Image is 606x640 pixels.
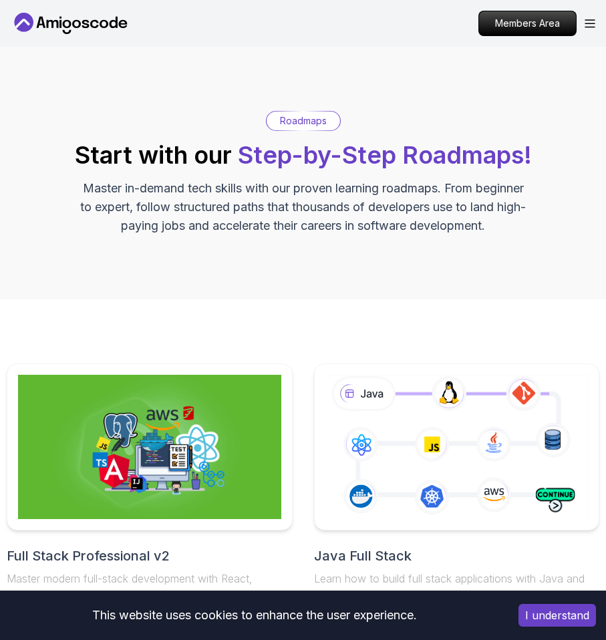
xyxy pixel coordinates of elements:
[79,179,528,235] p: Master in-demand tech skills with our proven learning roadmaps. From beginner to expert, follow s...
[518,604,596,627] button: Accept cookies
[7,363,293,640] a: Full Stack Professional v2Full Stack Professional v2Master modern full-stack development with Rea...
[7,571,293,619] p: Master modern full-stack development with React, Node.js, TypeScript, and cloud deployment. Build...
[314,571,600,603] p: Learn how to build full stack applications with Java and Spring Boot
[18,375,281,519] img: Full Stack Professional v2
[7,546,293,565] h2: Full Stack Professional v2
[314,546,600,565] h2: Java Full Stack
[75,142,532,168] h2: Start with our
[238,140,532,170] span: Step-by-Step Roadmaps!
[478,11,577,36] a: Members Area
[280,114,327,128] p: Roadmaps
[479,11,576,35] p: Members Area
[314,363,600,624] a: Java Full StackLearn how to build full stack applications with Java and Spring Boot29 Courses4 Bu...
[10,601,498,630] div: This website uses cookies to enhance the user experience.
[585,19,595,28] button: Open Menu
